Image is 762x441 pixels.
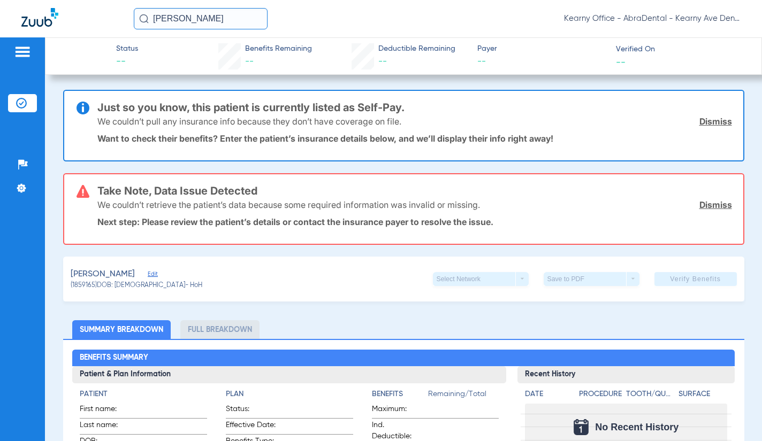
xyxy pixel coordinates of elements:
span: Maximum: [372,404,424,418]
h4: Procedure [579,389,622,400]
p: Want to check their benefits? Enter the patient’s insurance details below, and we’ll display thei... [97,133,732,144]
h4: Date [525,389,570,400]
span: -- [116,55,138,68]
img: Zuub Logo [21,8,58,27]
h4: Plan [226,389,353,400]
app-breakdown-title: Date [525,389,570,404]
img: error-icon [77,185,89,198]
app-breakdown-title: Tooth/Quad [626,389,675,404]
span: -- [378,57,387,66]
h4: Benefits [372,389,428,400]
li: Summary Breakdown [72,320,171,339]
span: Benefits Remaining [245,43,312,55]
span: -- [245,57,254,66]
span: Kearny Office - AbraDental - Kearny Ave Dental, LLC - Kearny General [564,13,741,24]
h3: Patient & Plan Information [72,366,506,383]
img: Calendar [574,419,589,435]
span: -- [477,55,606,68]
img: Search Icon [139,14,149,24]
h4: Tooth/Quad [626,389,675,400]
h3: Recent History [517,366,735,383]
span: Payer [477,43,606,55]
a: Dismiss [699,199,732,210]
h4: Patient [80,389,207,400]
input: Search for patients [134,8,268,29]
p: We couldn’t retrieve the patient’s data because some required information was invalid or missing. [97,199,480,210]
h3: Just so you know, this patient is currently listed as Self-Pay. [97,102,732,113]
span: No Recent History [595,422,679,432]
span: Remaining/Total [428,389,499,404]
a: Dismiss [699,116,732,127]
p: Next step: Please review the patient’s details or contact the insurance payer to resolve the issue. [97,216,732,227]
span: Edit [148,270,157,281]
span: Status: [226,404,278,418]
iframe: Chat Widget [708,390,762,441]
app-breakdown-title: Surface [679,389,727,404]
span: Status [116,43,138,55]
span: Verified On [616,44,745,55]
img: hamburger-icon [14,45,31,58]
span: Effective Date: [226,420,278,434]
p: We couldn’t pull any insurance info because they don’t have coverage on file. [97,116,401,127]
span: [PERSON_NAME] [71,268,135,281]
h3: Take Note, Data Issue Detected [97,185,732,196]
span: Last name: [80,420,132,434]
app-breakdown-title: Benefits [372,389,428,404]
h4: Surface [679,389,727,400]
span: (1859165) DOB: [DEMOGRAPHIC_DATA] - HoH [71,281,202,291]
h2: Benefits Summary [72,350,735,367]
span: Deductible Remaining [378,43,455,55]
span: First name: [80,404,132,418]
app-breakdown-title: Procedure [579,389,622,404]
img: info-icon [77,102,89,114]
li: Full Breakdown [180,320,260,339]
span: -- [616,56,626,67]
